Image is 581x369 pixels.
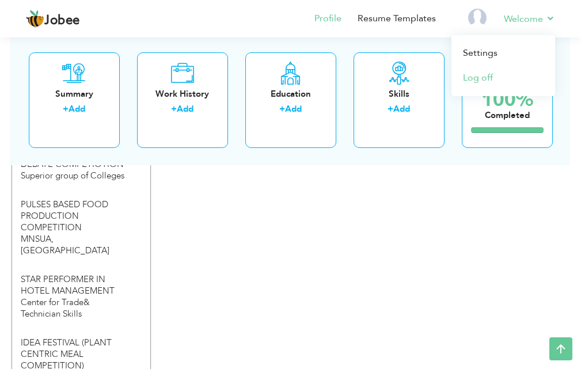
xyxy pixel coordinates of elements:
[21,296,90,319] span: Center for Trade& Technician Skills
[38,88,111,100] div: Summary
[21,273,115,296] span: STAR PERFORMER IN HOTEL MANAGEMENT
[285,103,302,115] a: Add
[44,14,80,27] span: Jobee
[393,103,410,115] a: Add
[26,10,44,28] img: jobee.io
[481,109,533,121] div: Completed
[171,103,177,115] label: +
[451,41,555,66] a: Settings
[69,103,85,115] a: Add
[21,199,108,233] span: PULSES BASED FOOD PRODUCTION COMPETITION
[481,90,533,109] div: 100%
[255,88,327,100] div: Education
[358,12,436,25] a: Resume Templates
[504,12,555,26] a: Welcome
[468,9,487,27] img: Profile Img
[177,103,193,115] a: Add
[388,103,393,115] label: +
[63,103,69,115] label: +
[279,103,285,115] label: +
[26,10,80,28] a: Jobee
[146,88,219,100] div: Work History
[21,170,124,181] span: Superior group of Colleges
[451,66,555,90] a: Log off
[314,12,341,25] a: Profile
[21,233,109,256] span: MNSUA, Multan
[363,88,435,100] div: Skills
